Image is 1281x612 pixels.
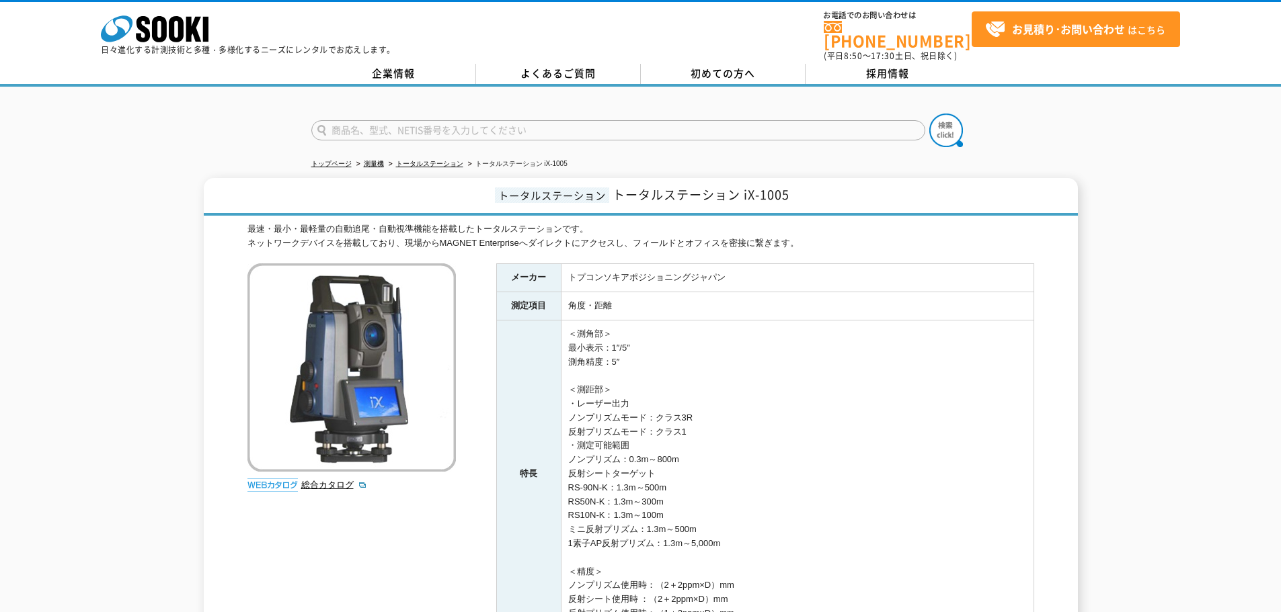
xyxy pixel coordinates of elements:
[301,480,367,490] a: 総合カタログ
[247,478,298,492] img: webカタログ
[101,46,395,54] p: 日々進化する計測技術と多種・多様化するニーズにレンタルでお応えします。
[641,64,806,84] a: 初めての方へ
[396,160,463,167] a: トータルステーション
[247,222,1034,251] div: 最速・最小・最軽量の自動追尾・自動視準機能を搭載したトータルステーションです。 ネットワークデバイスを搭載しており、現場からMAGNET Enterpriseへダイレクトにアクセスし、フィールド...
[496,292,561,320] th: 測定項目
[806,64,970,84] a: 採用情報
[496,264,561,292] th: メーカー
[824,11,972,19] span: お電話でのお問い合わせは
[985,19,1165,40] span: はこちら
[561,292,1034,320] td: 角度・距離
[824,50,957,62] span: (平日 ～ 土日、祝日除く)
[972,11,1180,47] a: お見積り･お問い合わせはこちら
[691,66,755,81] span: 初めての方へ
[561,264,1034,292] td: トプコンソキアポジショニングジャパン
[1012,21,1125,37] strong: お見積り･お問い合わせ
[247,263,456,472] img: トータルステーション iX-1005
[824,21,972,48] a: [PHONE_NUMBER]
[613,185,789,204] span: トータルステーション iX-1005
[465,157,568,171] li: トータルステーション iX-1005
[311,160,352,167] a: トップページ
[311,120,925,140] input: 商品名、型式、NETIS番号を入力してください
[495,187,609,203] span: トータルステーション
[929,114,963,147] img: btn_search.png
[364,160,384,167] a: 測量機
[311,64,476,84] a: 企業情報
[844,50,863,62] span: 8:50
[476,64,641,84] a: よくあるご質問
[871,50,895,62] span: 17:30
